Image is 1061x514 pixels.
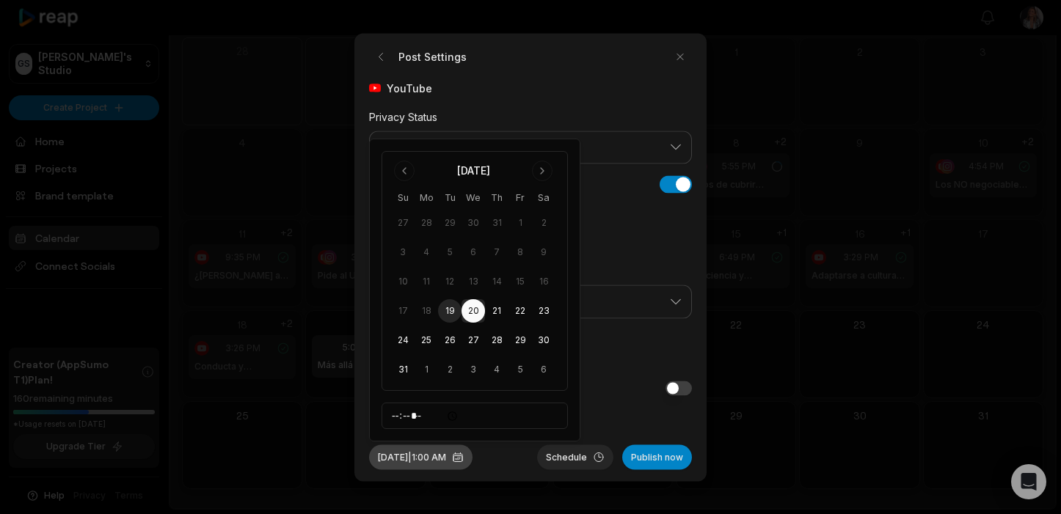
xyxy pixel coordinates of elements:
[462,299,485,323] button: 20
[462,358,485,381] button: 3
[462,190,485,205] th: Wednesday
[485,299,508,323] button: 21
[508,358,532,381] button: 5
[485,328,508,352] button: 28
[415,328,438,352] button: 25
[508,299,532,323] button: 22
[438,328,462,352] button: 26
[394,161,415,181] button: Go to previous month
[391,358,415,381] button: 31
[369,444,473,469] button: [DATE]|1:00 AM
[508,328,532,352] button: 29
[462,328,485,352] button: 27
[532,190,555,205] th: Saturday
[369,45,467,68] h2: Post Settings
[622,444,692,469] button: Publish now
[369,110,437,122] label: Privacy Status
[391,190,415,205] th: Sunday
[391,328,415,352] button: 24
[438,299,462,323] button: 19
[485,190,508,205] th: Thursday
[369,131,692,164] button: Public
[387,80,432,95] span: YouTube
[537,444,613,469] button: Schedule
[457,164,490,178] div: [DATE]
[532,299,555,323] button: 23
[532,358,555,381] button: 6
[415,358,438,381] button: 1
[485,358,508,381] button: 4
[438,358,462,381] button: 2
[532,328,555,352] button: 30
[415,190,438,205] th: Monday
[532,161,553,181] button: Go to next month
[438,190,462,205] th: Tuesday
[508,190,532,205] th: Friday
